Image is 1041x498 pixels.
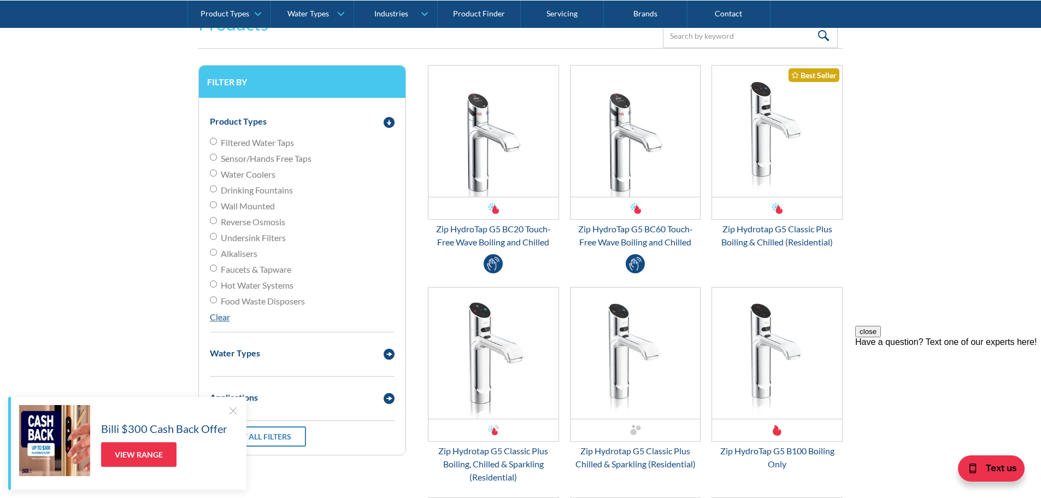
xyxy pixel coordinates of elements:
span: Alkalisers [221,247,257,260]
span: Hot Water Systems [221,279,293,292]
div: Applications [210,391,258,404]
img: Zip HydroTap G5 BC60 Touch-Free Wave Boiling and Chilled [571,66,701,197]
img: Zip Hydrotap G5 Classic Plus Chilled & Sparkling (Residential) [571,288,701,419]
span: Filtered Water Taps [221,136,294,149]
div: Product Types [201,9,249,18]
input: Search by keyword [663,24,838,48]
div: Zip HydroTap G5 BC60 Touch-Free Wave Boiling and Chilled [570,222,701,249]
a: Zip HydroTap G5 BC60 Touch-Free Wave Boiling and ChilledZip HydroTap G5 BC60 Touch-Free Wave Boil... [570,65,701,249]
div: Water Types [287,9,329,18]
input: Alkalisers [210,249,217,256]
div: Zip Hydrotap G5 Classic Plus Boiling, Chilled & Sparkling (Residential) [428,444,559,484]
span: Faucets & Tapware [221,263,291,276]
img: Zip HydroTap G5 B100 Boiling Only [712,288,842,419]
div: Product Types [210,115,267,128]
input: Reverse Osmosis [210,217,217,224]
span: Reverse Osmosis [221,215,285,229]
input: Food Waste Disposers [210,296,217,303]
div: Water Types [210,347,260,360]
span: Water Coolers [221,168,275,181]
div: Industries [374,9,408,18]
input: Faucets & Tapware [210,265,217,272]
iframe: podium webchat widget prompt [855,326,1041,457]
div: Zip Hydrotap G5 Classic Plus Chilled & Sparkling (Residential) [570,444,701,471]
h3: Filter by [207,77,397,87]
a: Zip Hydrotap G5 Classic Plus Boiling, Chilled & Sparkling (Residential)Zip Hydrotap G5 Classic Pl... [428,287,559,484]
a: Zip HydroTap G5 BC20 Touch-Free Wave Boiling and ChilledZip HydroTap G5 BC20 Touch-Free Wave Boil... [428,65,559,249]
div: Best Seller [789,68,839,82]
input: Wall Mounted [210,201,217,208]
div: Zip HydroTap G5 B100 Boiling Only [711,444,843,471]
img: Billi $300 Cash Back Offer [19,405,90,476]
input: Hot Water Systems [210,280,217,288]
a: Zip HydroTap G5 B100 Boiling OnlyZip HydroTap G5 B100 Boiling Only [711,287,843,471]
img: Zip Hydrotap G5 Classic Plus Boiling, Chilled & Sparkling (Residential) [428,288,558,419]
a: Clear [210,312,230,322]
iframe: podium webchat widget bubble [932,443,1041,498]
input: Water Coolers [210,169,217,177]
span: Food Waste Disposers [221,295,305,308]
a: Zip Hydrotap G5 Classic Plus Boiling & Chilled (Residential)Best SellerZip Hydrotap G5 Classic Pl... [711,65,843,249]
div: Zip Hydrotap G5 Classic Plus Boiling & Chilled (Residential) [711,222,843,249]
img: Zip Hydrotap G5 Classic Plus Boiling & Chilled (Residential) [712,66,842,197]
input: Undersink Filters [210,233,217,240]
a: Zip Hydrotap G5 Classic Plus Chilled & Sparkling (Residential)Zip Hydrotap G5 Classic Plus Chille... [570,287,701,471]
span: Wall Mounted [221,200,275,213]
a: View Range [101,442,177,467]
span: Sensor/Hands Free Taps [221,152,311,165]
span: Drinking Fountains [221,184,293,197]
img: Zip HydroTap G5 BC20 Touch-Free Wave Boiling and Chilled [428,66,558,197]
input: Filtered Water Taps [210,138,217,145]
div: Zip HydroTap G5 BC20 Touch-Free Wave Boiling and Chilled [428,222,559,249]
a: Reset all filters [210,426,306,447]
span: Undersink Filters [221,231,286,244]
input: Sensor/Hands Free Taps [210,154,217,161]
h5: Billi $300 Cash Back Offer [101,420,227,437]
input: Drinking Fountains [210,185,217,192]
